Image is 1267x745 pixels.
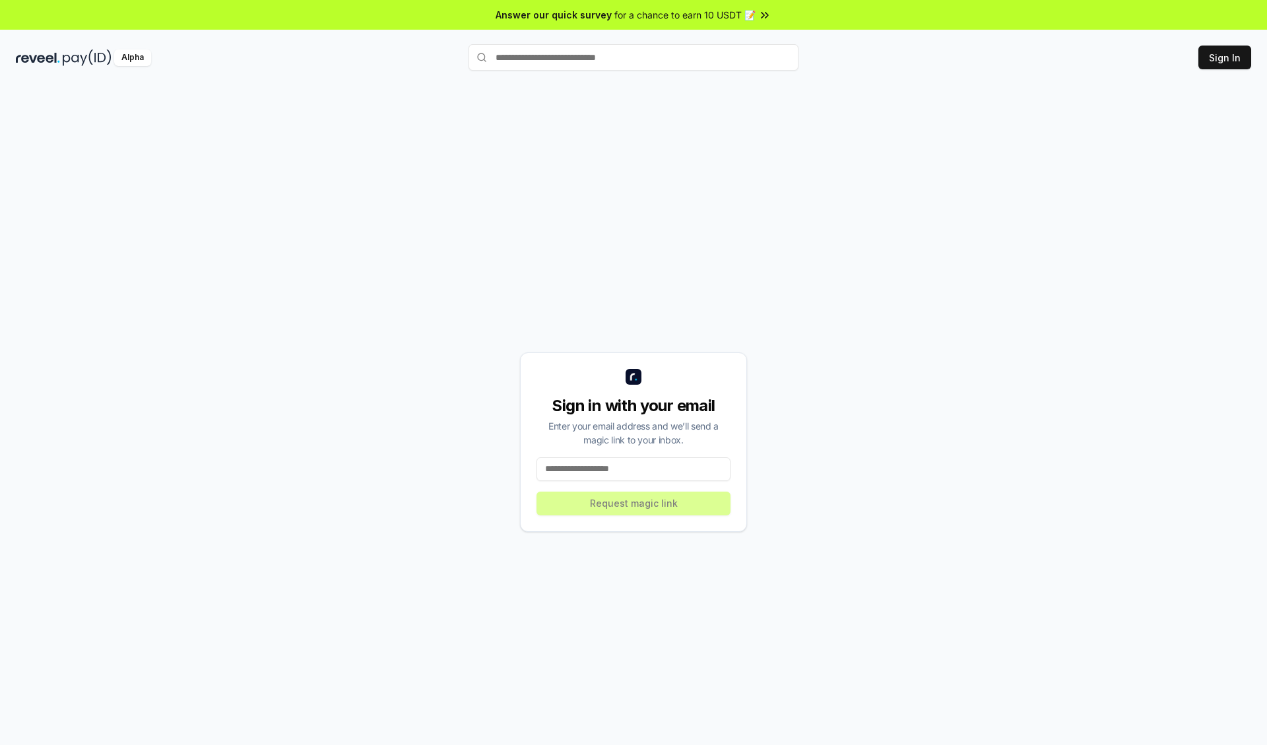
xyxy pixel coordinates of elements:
button: Sign In [1198,46,1251,69]
div: Enter your email address and we’ll send a magic link to your inbox. [536,419,731,447]
img: pay_id [63,49,112,66]
div: Alpha [114,49,151,66]
span: for a chance to earn 10 USDT 📝 [614,8,756,22]
img: reveel_dark [16,49,60,66]
img: logo_small [626,369,641,385]
div: Sign in with your email [536,395,731,416]
span: Answer our quick survey [496,8,612,22]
